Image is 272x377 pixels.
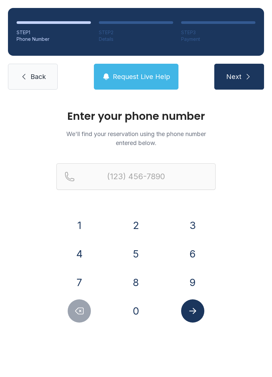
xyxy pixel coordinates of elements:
[17,36,91,42] div: Phone Number
[99,36,173,42] div: Details
[99,29,173,36] div: STEP 2
[181,36,255,42] div: Payment
[181,29,255,36] div: STEP 3
[56,111,216,121] h1: Enter your phone number
[56,163,216,190] input: Reservation phone number
[226,72,241,81] span: Next
[124,242,148,265] button: 5
[181,242,204,265] button: 6
[68,299,91,323] button: Delete number
[124,299,148,323] button: 0
[68,214,91,237] button: 1
[181,214,204,237] button: 3
[68,242,91,265] button: 4
[124,271,148,294] button: 8
[17,29,91,36] div: STEP 1
[56,129,216,147] p: We'll find your reservation using the phone number entered below.
[68,271,91,294] button: 7
[181,271,204,294] button: 9
[31,72,46,81] span: Back
[113,72,170,81] span: Request Live Help
[124,214,148,237] button: 2
[181,299,204,323] button: Submit lookup form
